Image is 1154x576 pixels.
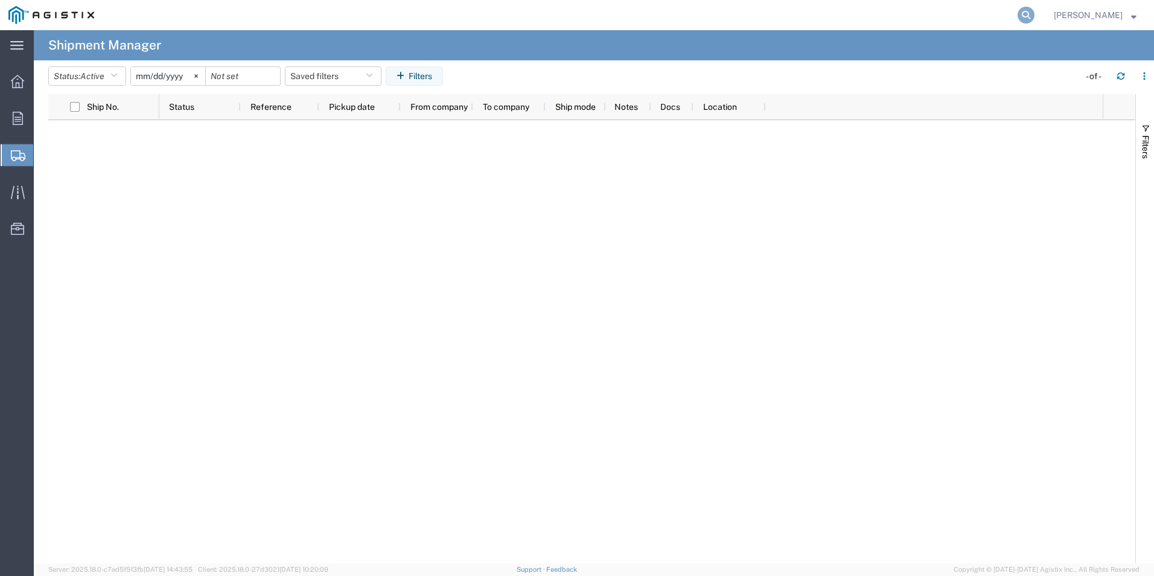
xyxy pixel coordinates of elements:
span: Location [703,102,737,112]
span: Copyright © [DATE]-[DATE] Agistix Inc., All Rights Reserved [954,565,1140,575]
span: [DATE] 14:43:55 [144,566,193,573]
span: Status [169,102,194,112]
span: Client: 2025.18.0-27d3021 [198,566,328,573]
span: To company [483,102,529,112]
span: Notes [614,102,638,112]
img: logo [8,6,94,24]
span: Ruthie Gier [1054,8,1123,22]
span: Filters [1141,135,1150,159]
button: Filters [386,66,443,86]
span: Active [80,71,104,81]
span: Ship mode [555,102,596,112]
span: Ship No. [87,102,119,112]
span: Reference [250,102,292,112]
span: Server: 2025.18.0-c7ad5f513fb [48,566,193,573]
span: Pickup date [329,102,375,112]
h4: Shipment Manager [48,30,161,60]
input: Not set [206,67,280,85]
button: Status:Active [48,66,126,86]
div: - of - [1086,70,1107,83]
span: Docs [660,102,680,112]
span: [DATE] 10:20:09 [279,566,328,573]
span: From company [410,102,468,112]
button: [PERSON_NAME] [1053,8,1137,22]
a: Support [517,566,547,573]
button: Saved filters [285,66,381,86]
a: Feedback [546,566,577,573]
input: Not set [131,67,205,85]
